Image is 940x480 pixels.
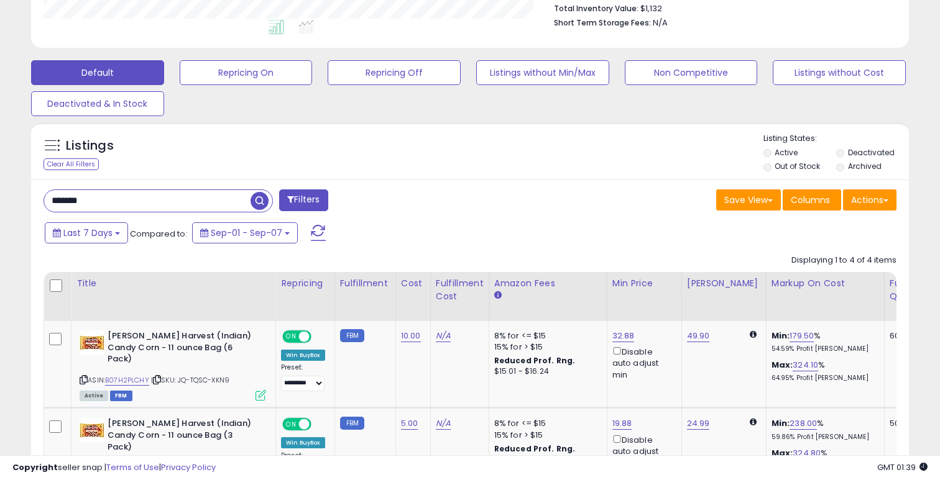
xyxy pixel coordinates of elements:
button: Last 7 Days [45,222,128,243]
button: Actions [843,189,896,211]
b: Total Inventory Value: [554,3,638,14]
div: 8% for <= $15 [494,418,597,429]
button: Columns [783,189,841,211]
p: 64.95% Profit [PERSON_NAME] [772,374,875,383]
button: Sep-01 - Sep-07 [192,222,298,243]
span: Columns [791,194,830,206]
div: Amazon Fees [494,277,602,290]
b: [PERSON_NAME] Harvest (Indian) Candy Corn - 11 ounce Bag (6 Pack) [108,330,259,368]
span: OFF [310,332,329,342]
span: N/A [653,17,668,29]
small: FBM [340,329,364,342]
label: Archived [848,161,882,171]
span: FBM [110,391,132,401]
label: Out of Stock [775,161,820,171]
div: Markup on Cost [772,277,879,290]
strong: Copyright [12,461,58,473]
span: Last 7 Days [63,227,113,239]
span: ON [283,332,299,342]
div: Title [76,277,270,290]
a: N/A [436,417,451,430]
a: 49.90 [687,330,710,342]
button: Listings without Min/Max [476,60,609,85]
button: Repricing On [180,60,313,85]
a: Terms of Use [106,461,159,473]
div: $15.01 - $16.24 [494,366,597,377]
div: 15% for > $15 [494,342,597,353]
img: 518lEn6JqmL._SL40_.jpg [80,330,104,355]
div: Fulfillment Cost [436,277,484,303]
span: Sep-01 - Sep-07 [211,227,282,239]
button: Deactivated & In Stock [31,91,164,116]
b: [PERSON_NAME] Harvest (Indian) Candy Corn - 11 ounce Bag (3 Pack) [108,418,259,456]
b: Min: [772,330,790,342]
div: % [772,418,875,441]
a: 32.88 [612,330,635,342]
b: Reduced Prof. Rng. [494,355,576,366]
button: Default [31,60,164,85]
img: 518lEn6JqmL._SL40_.jpg [80,418,104,443]
div: Win BuyBox [281,437,325,448]
div: Fulfillment [340,277,390,290]
div: Displaying 1 to 4 of 4 items [791,255,896,266]
button: Repricing Off [328,60,461,85]
h5: Listings [66,137,114,155]
div: seller snap | | [12,462,216,474]
div: 60 [890,330,928,342]
button: Filters [279,189,328,211]
div: Min Price [612,277,676,290]
span: Compared to: [130,228,187,240]
label: Active [775,147,798,158]
span: 2025-09-16 01:39 GMT [877,461,928,473]
p: 59.86% Profit [PERSON_NAME] [772,433,875,442]
div: Preset: [281,363,325,391]
small: FBM [340,417,364,430]
b: Short Term Storage Fees: [554,17,651,28]
div: % [772,360,875,383]
th: The percentage added to the cost of goods (COGS) that forms the calculator for Min & Max prices. [766,272,884,321]
div: Clear All Filters [44,158,99,170]
div: 15% for > $15 [494,430,597,441]
div: Disable auto adjust min [612,433,672,469]
div: % [772,330,875,353]
div: Fulfillable Quantity [890,277,933,303]
button: Non Competitive [625,60,758,85]
p: Listing States: [763,133,910,145]
a: 238.00 [790,417,817,430]
b: Min: [772,417,790,429]
div: 8% for <= $15 [494,330,597,342]
span: All listings currently available for purchase on Amazon [80,391,108,401]
a: B07H2PLCHY [105,375,149,386]
div: ASIN: [80,330,266,399]
div: Repricing [281,277,329,290]
span: ON [283,419,299,430]
a: 179.50 [790,330,814,342]
a: 324.10 [793,359,818,371]
div: Cost [401,277,425,290]
button: Save View [716,189,781,211]
div: Disable auto adjust min [612,345,672,381]
div: [PERSON_NAME] [687,277,761,290]
a: 10.00 [401,330,421,342]
a: 5.00 [401,417,418,430]
b: Max: [772,359,793,371]
label: Deactivated [848,147,895,158]
a: Privacy Policy [161,461,216,473]
small: Amazon Fees. [494,290,502,301]
p: 54.59% Profit [PERSON_NAME] [772,345,875,353]
div: 50 [890,418,928,429]
div: Win BuyBox [281,350,325,361]
a: 19.88 [612,417,632,430]
span: | SKU: JQ-TQSC-XKN9 [151,375,229,385]
button: Listings without Cost [773,60,906,85]
a: 24.99 [687,417,710,430]
span: OFF [310,419,329,430]
a: N/A [436,330,451,342]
